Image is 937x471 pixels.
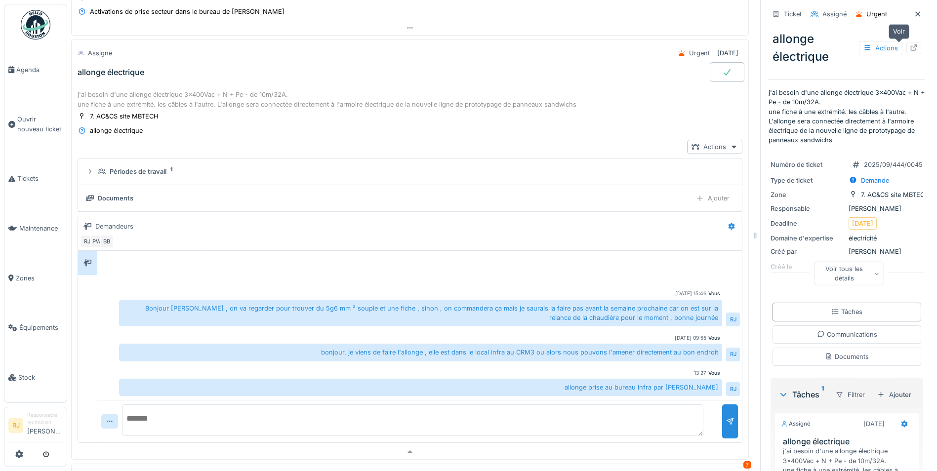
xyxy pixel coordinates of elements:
div: [PERSON_NAME] [771,204,923,213]
div: Ajouter [692,191,734,205]
div: BB [100,235,114,248]
div: Filtrer [831,388,869,402]
div: [DATE] 15:46 [675,290,706,297]
div: Zone [771,190,845,199]
img: Badge_color-CXgf-gQk.svg [21,10,50,39]
div: allonge prise au bureau infra par [PERSON_NAME] [119,379,722,396]
span: Ouvrir nouveau ticket [17,115,63,133]
div: Numéro de ticket [771,160,845,169]
span: Zones [16,274,63,283]
div: Responsable technicien [27,411,63,427]
div: Documents [98,194,133,203]
div: 2025/09/444/00453 [864,160,927,169]
div: Activations de prise secteur dans le bureau de [PERSON_NAME] [90,7,285,16]
span: Maintenance [19,224,63,233]
div: Bonjour [PERSON_NAME] , on va regarder pour trouver du 5g6 mm ² souple et une fiche , sinon , on ... [119,300,722,326]
a: Stock [4,353,67,402]
a: Équipements [4,303,67,353]
div: [DATE] [717,48,738,58]
a: Tickets [4,154,67,204]
div: Demande [861,176,889,185]
a: Maintenance [4,203,67,253]
div: Actions [859,41,902,55]
a: RJ Responsable technicien[PERSON_NAME] [8,411,63,442]
div: 7. AC&CS site MBTECH [90,112,159,121]
div: Demandeurs [95,222,133,231]
div: Ajouter [873,388,915,401]
div: [DATE] 09:55 [675,334,706,342]
div: RJ [726,348,740,361]
div: allonge électrique [769,26,925,70]
div: Voir [889,24,909,39]
summary: DocumentsAjouter [82,189,738,207]
div: électricité [771,234,923,243]
span: Équipements [19,323,63,332]
div: RJ [726,313,740,326]
a: Zones [4,253,67,303]
div: Assigné [88,48,112,58]
a: Ouvrir nouveau ticket [4,95,67,154]
div: bonjour, je viens de faire l'allonge , elle est dans le local infra au CRM3 ou alors nous pouvons... [119,344,722,361]
div: Responsable [771,204,845,213]
span: Stock [18,373,63,382]
span: Agenda [16,65,63,75]
h3: allonge électrique [783,437,915,446]
div: RJ [80,235,94,248]
div: [DATE] [863,419,885,429]
div: Documents [825,352,869,361]
div: allonge électrique [78,68,144,77]
div: Actions [687,140,742,154]
div: Deadline [771,219,845,228]
div: RJ [726,382,740,396]
div: allonge électrique [90,126,143,135]
div: Ticket [784,9,802,19]
div: PW [90,235,104,248]
span: Tickets [17,174,63,183]
div: Tâches [778,389,827,400]
summary: Périodes de travail1 [82,162,738,181]
a: Agenda [4,45,67,95]
sup: 1 [821,389,824,400]
div: Assigné [822,9,847,19]
div: Voir tous les détails [814,262,884,285]
div: Vous [708,290,720,297]
div: 7. AC&CS site MBTECH [861,190,930,199]
div: Type de ticket [771,176,845,185]
div: Créé par [771,247,845,256]
li: RJ [8,418,23,433]
div: Urgent [866,9,887,19]
div: Domaine d'expertise [771,234,845,243]
div: 13:27 [694,369,706,377]
li: [PERSON_NAME] [27,411,63,440]
div: Assigné [781,420,811,428]
div: 7 [743,461,751,469]
div: Vous [708,369,720,377]
p: j'ai besoin d'une allonge électrique 3x400Vac + N + Pe - de 10m/32A. une fiche à une extrémité. l... [769,88,925,145]
div: Vous [708,334,720,342]
div: Périodes de travail [110,167,166,176]
div: Tâches [831,307,862,316]
div: Urgent [689,48,710,58]
div: j'ai besoin d'une allonge électrique 3x400Vac + N + Pe - de 10m/32A. une fiche à une extrémité. l... [78,90,742,109]
div: Communications [817,330,877,339]
div: [PERSON_NAME] [771,247,923,256]
div: [DATE] [852,219,873,228]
